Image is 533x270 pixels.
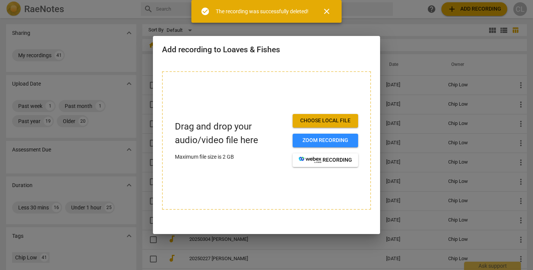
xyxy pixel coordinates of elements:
button: recording [293,153,358,167]
span: close [322,7,331,16]
h2: Add recording to Loaves & Fishes [162,45,371,55]
p: Maximum file size is 2 GB [175,153,287,161]
div: The recording was successfully deleted! [216,8,309,16]
button: Choose local file [293,114,358,128]
span: Choose local file [299,117,352,125]
p: Drag and drop your audio/video file here [175,120,287,147]
span: recording [299,156,352,164]
button: Zoom recording [293,134,358,147]
button: Close [318,2,336,20]
span: Zoom recording [299,137,352,144]
span: check_circle [201,7,210,16]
